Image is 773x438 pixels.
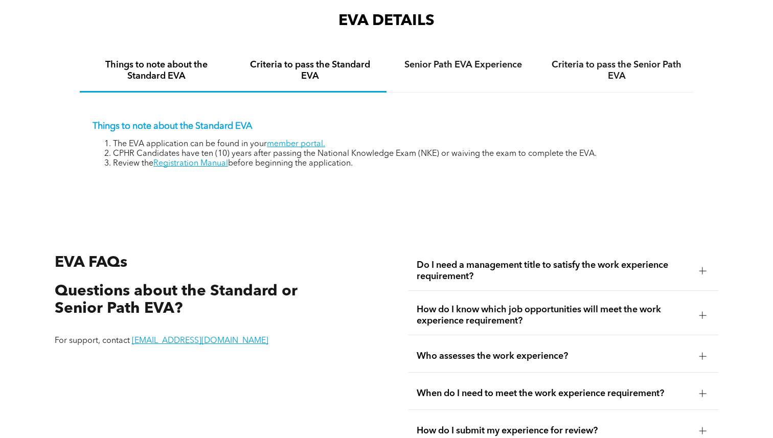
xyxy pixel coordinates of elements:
li: The EVA application can be found in your [113,140,680,149]
span: Who assesses the work experience? [417,351,691,362]
a: member portal. [267,140,325,148]
p: Things to note about the Standard EVA [93,121,680,132]
span: Do I need a management title to satisfy the work experience requirement? [417,260,691,282]
span: How do I know which job opportunities will meet the work experience requirement? [417,304,691,327]
span: EVA DETAILS [338,13,435,29]
li: CPHR Candidates have ten (10) years after passing the National Knowledge Exam (NKE) or waiving th... [113,149,680,159]
li: Review the before beginning the application. [113,159,680,169]
span: EVA FAQs [55,255,127,270]
h4: Things to note about the Standard EVA [89,59,224,82]
h4: Criteria to pass the Standard EVA [242,59,377,82]
a: [EMAIL_ADDRESS][DOMAIN_NAME] [132,337,268,345]
a: Registration Manual [153,159,228,168]
h4: Criteria to pass the Senior Path EVA [549,59,684,82]
h4: Senior Path EVA Experience [396,59,531,71]
span: When do I need to meet the work experience requirement? [417,388,691,399]
span: How do I submit my experience for review? [417,425,691,436]
span: For support, contact [55,337,130,345]
span: Questions about the Standard or Senior Path EVA? [55,284,298,317]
